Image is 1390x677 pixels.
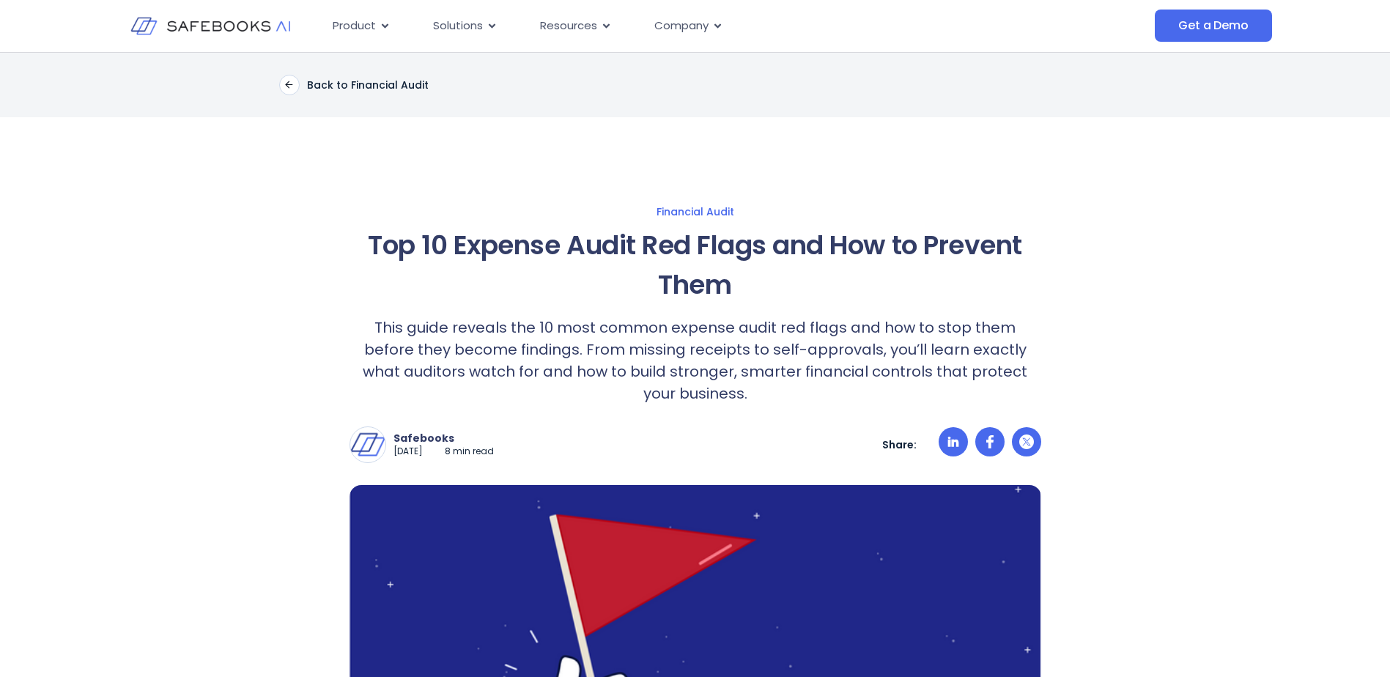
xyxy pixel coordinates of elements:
a: Get a Demo [1155,10,1271,42]
nav: Menu [321,12,1008,40]
p: Back to Financial Audit [307,78,429,92]
span: Company [654,18,709,34]
p: Share: [882,438,917,451]
p: [DATE] [393,445,423,458]
span: Resources [540,18,597,34]
h1: Top 10 Expense Audit Red Flags and How to Prevent Them [350,226,1041,305]
span: Get a Demo [1178,18,1248,33]
p: This guide reveals the 10 most common expense audit red flags and how to stop them before they be... [350,317,1041,404]
a: Financial Audit [206,205,1185,218]
a: Back to Financial Audit [279,75,429,95]
img: Safebooks [350,427,385,462]
div: Menu Toggle [321,12,1008,40]
span: Solutions [433,18,483,34]
p: Safebooks [393,432,494,445]
span: Product [333,18,376,34]
p: 8 min read [445,445,494,458]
